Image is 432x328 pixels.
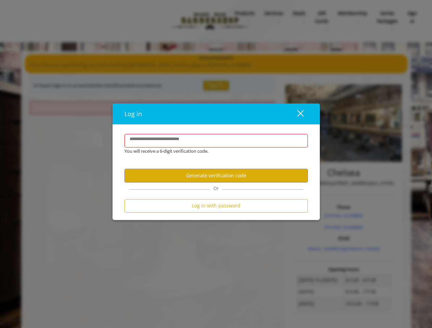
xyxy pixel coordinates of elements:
[289,110,303,118] div: close dialog
[285,108,308,120] button: close dialog
[210,185,222,191] span: Or
[125,199,308,212] button: Log in with password
[119,148,303,155] div: You will receive a 6-digit verification code.
[125,110,142,118] span: Log in
[125,169,308,182] button: Generate verification code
